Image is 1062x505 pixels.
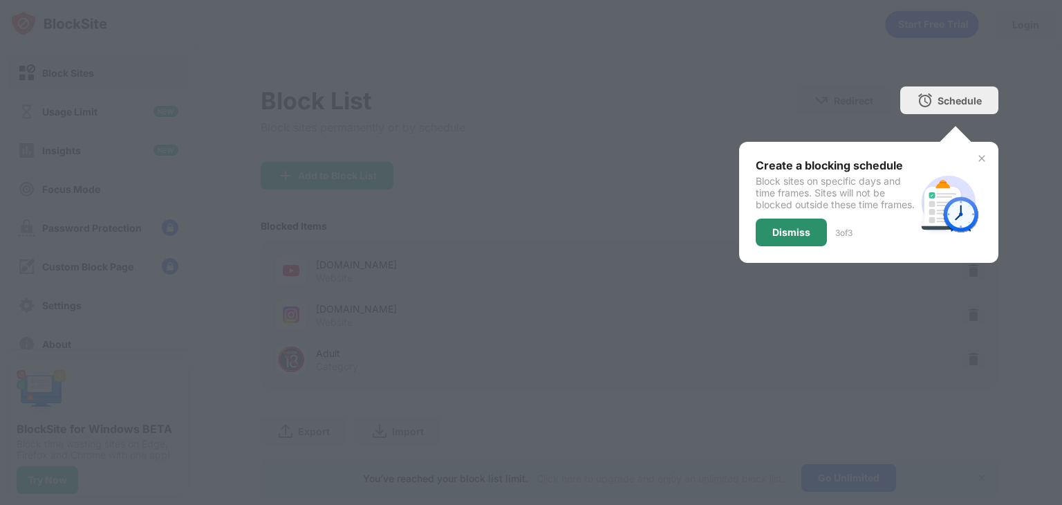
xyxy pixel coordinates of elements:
[756,158,915,172] div: Create a blocking schedule
[835,228,853,238] div: 3 of 3
[976,153,987,164] img: x-button.svg
[772,227,810,238] div: Dismiss
[938,95,982,107] div: Schedule
[915,169,982,236] img: schedule.svg
[756,175,915,210] div: Block sites on specific days and time frames. Sites will not be blocked outside these time frames.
